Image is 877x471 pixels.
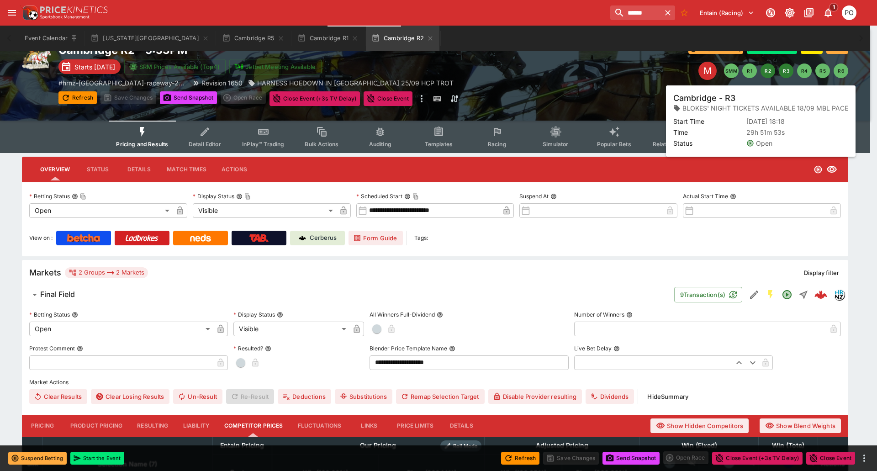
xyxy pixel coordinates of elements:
button: more [416,91,427,106]
a: Form Guide [349,231,403,245]
img: PriceKinetics Logo [20,4,38,22]
button: Connected to PK [762,5,779,21]
div: Open [29,203,173,218]
button: Event Calendar [19,26,83,51]
button: Copy To Clipboard [244,193,251,200]
img: Sportsbook Management [40,15,90,19]
div: split button [663,451,708,464]
button: Dividends [586,389,634,404]
button: Close Event (+3s TV Delay) [712,452,803,465]
button: Match Times [159,159,214,180]
button: Clear Losing Results [91,389,169,404]
button: Links [349,415,390,437]
img: Neds [190,234,211,242]
button: Edit Detail [746,286,762,303]
button: Start the Event [70,452,124,465]
div: hrnz [834,289,845,300]
div: Open [29,322,213,336]
button: Status [77,159,118,180]
button: No Bookmarks [677,5,692,20]
button: R6 [834,64,848,78]
button: open drawer [4,5,20,21]
button: Show Blend Weights [760,418,841,433]
button: Send Snapshot [160,91,217,104]
th: Win (Fixed) [640,437,759,454]
button: Suspend Betting [8,452,67,465]
img: TabNZ [249,234,269,242]
a: ad8cd6e7-9cbb-43b2-b33c-1fd9d0dfcbf4 [812,286,830,304]
button: Disable Provider resulting [488,389,582,404]
div: Event type filters [109,121,761,153]
button: Substitutions [335,389,392,404]
img: logo-cerberus--red.svg [814,288,827,301]
img: Betcha [67,234,100,242]
div: HARNESS HOEDOWN IN SKYLINE LOUNGE 25/09 HCP TROT [248,78,454,88]
button: R1 [742,64,757,78]
button: Jetbet Meeting Available [229,59,322,74]
button: Select Tenant [694,5,760,20]
svg: Open [782,289,792,300]
button: Pricing [22,415,63,437]
p: Protest Comment [29,344,75,352]
span: InPlay™ Trading [242,141,284,148]
p: Resulted? [233,344,263,352]
p: Blender Price Template Name [370,344,447,352]
button: Deductions [278,389,331,404]
label: Market Actions [29,376,841,389]
svg: Open [814,165,823,174]
button: SGM Enabled [762,286,779,303]
span: Racing [488,141,507,148]
button: Details [441,415,482,437]
p: Copy To Clipboard [58,78,187,88]
img: jetbet-logo.svg [234,62,243,71]
button: Clear Results [29,389,87,404]
span: Simulator [543,141,568,148]
span: Re-Result [226,389,274,404]
p: Overtype [729,94,754,104]
th: Adjusted Pricing [485,437,640,454]
button: Details [118,159,159,180]
button: Overview [33,159,77,180]
button: 9Transaction(s) [674,287,742,302]
img: PriceKinetics [40,6,108,13]
button: SRM Prices Available (Top4) [124,59,226,74]
span: Roll Mode [449,442,481,450]
p: Number of Winners [574,311,624,318]
button: R3 [779,64,793,78]
div: ad8cd6e7-9cbb-43b2-b33c-1fd9d0dfcbf4 [814,288,827,301]
button: Cambridge R2 [366,26,439,51]
img: Cerberus [299,234,306,242]
img: hrnz [834,290,844,300]
span: System Controls [709,141,754,148]
span: Related Events [653,141,692,148]
button: Show Hidden Competitors [650,418,749,433]
p: Suspend At [519,192,549,200]
button: Close Event (+3s TV Delay) [269,91,360,106]
p: Scheduled Start [356,192,402,200]
button: Notifications [820,5,836,21]
button: Price Limits [390,415,441,437]
label: Tags: [414,231,428,245]
button: SMM [724,64,739,78]
button: Toggle light/dark mode [782,5,798,21]
button: Refresh [501,452,539,465]
svg: Visible [826,164,837,175]
span: Pricing and Results [116,141,168,148]
p: HARNESS HOEDOWN IN [GEOGRAPHIC_DATA] 25/09 HCP TROT [257,78,454,88]
p: Cerberus [310,233,337,243]
span: Bulk Actions [305,141,338,148]
th: Entain Pricing [212,437,272,454]
button: Remap Selection Target [396,389,485,404]
p: Actual Start Time [683,192,728,200]
p: Starts [DATE] [74,62,115,72]
button: Open [779,286,795,303]
button: Refresh [58,91,97,104]
h5: Markets [29,267,61,278]
div: Edit Meeting [698,62,717,80]
label: View on : [29,231,53,245]
p: Display Status [233,311,275,318]
button: Copy To Clipboard [412,193,419,200]
img: harness_racing.png [22,43,51,72]
button: Cambridge R5 [217,26,290,51]
button: Un-Result [173,389,222,404]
